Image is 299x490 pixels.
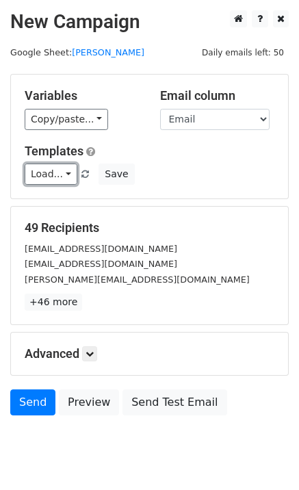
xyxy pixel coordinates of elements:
small: Google Sheet: [10,47,144,57]
a: Daily emails left: 50 [197,47,289,57]
a: Load... [25,164,77,185]
h5: 49 Recipients [25,220,274,235]
button: Save [99,164,134,185]
span: Daily emails left: 50 [197,45,289,60]
h5: Email column [160,88,275,103]
h5: Advanced [25,346,274,361]
a: Templates [25,144,83,158]
iframe: Chat Widget [231,424,299,490]
a: +46 more [25,294,82,311]
small: [EMAIL_ADDRESS][DOMAIN_NAME] [25,244,177,254]
h5: Variables [25,88,140,103]
a: Preview [59,389,119,415]
a: [PERSON_NAME] [72,47,144,57]
a: Send Test Email [122,389,226,415]
a: Copy/paste... [25,109,108,130]
h2: New Campaign [10,10,289,34]
a: Send [10,389,55,415]
small: [EMAIL_ADDRESS][DOMAIN_NAME] [25,259,177,269]
small: [PERSON_NAME][EMAIL_ADDRESS][DOMAIN_NAME] [25,274,250,285]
